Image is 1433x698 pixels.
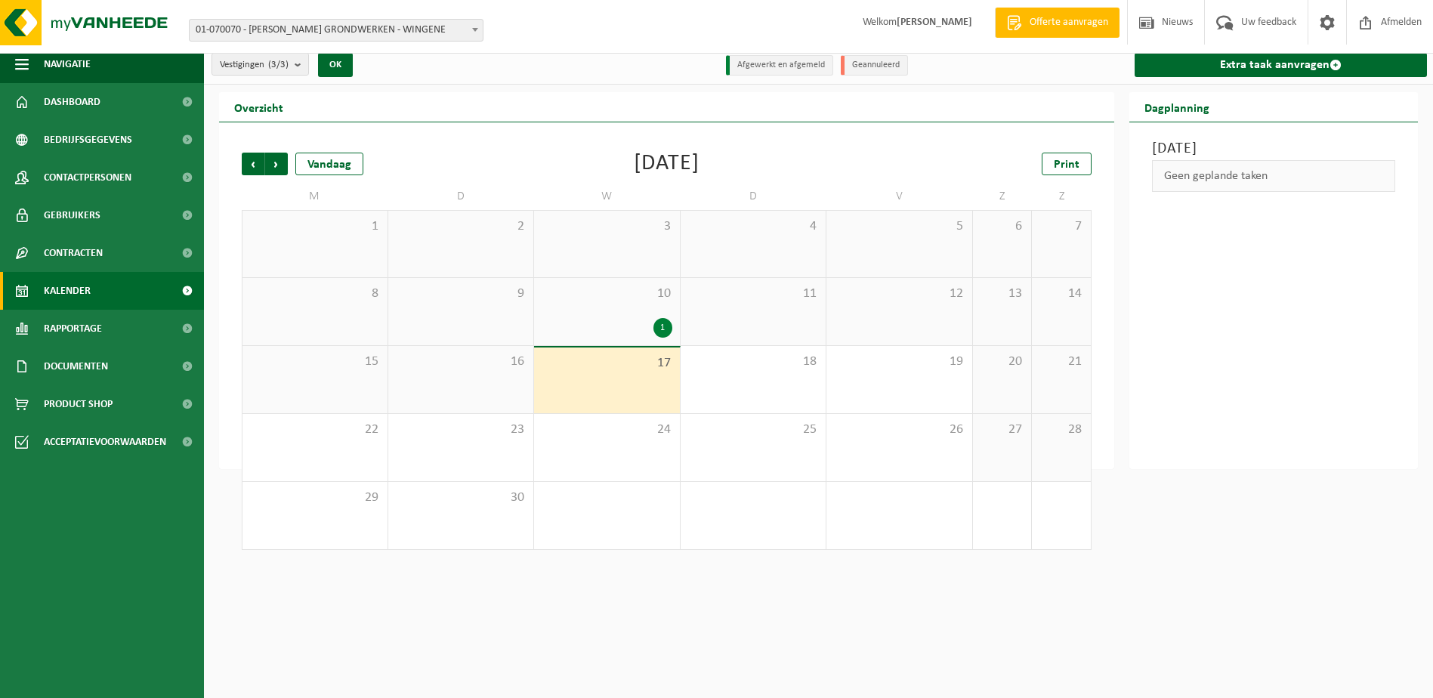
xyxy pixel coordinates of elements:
[542,218,672,235] span: 3
[219,92,298,122] h2: Overzicht
[1039,286,1083,302] span: 14
[250,354,380,370] span: 15
[1039,354,1083,370] span: 21
[681,183,827,210] td: D
[1026,15,1112,30] span: Offerte aanvragen
[396,286,527,302] span: 9
[981,218,1024,235] span: 6
[318,53,353,77] button: OK
[268,60,289,69] count: (3/3)
[44,121,132,159] span: Bedrijfsgegevens
[995,8,1120,38] a: Offerte aanvragen
[220,54,289,76] span: Vestigingen
[688,286,819,302] span: 11
[1039,422,1083,438] span: 28
[834,354,965,370] span: 19
[250,422,380,438] span: 22
[834,218,965,235] span: 5
[981,286,1024,302] span: 13
[212,53,309,76] button: Vestigingen(3/3)
[44,83,100,121] span: Dashboard
[542,422,672,438] span: 24
[396,422,527,438] span: 23
[726,55,833,76] li: Afgewerkt en afgemeld
[1032,183,1092,210] td: Z
[44,423,166,461] span: Acceptatievoorwaarden
[634,153,700,175] div: [DATE]
[1152,160,1395,192] div: Geen geplande taken
[250,218,380,235] span: 1
[688,354,819,370] span: 18
[44,310,102,347] span: Rapportage
[44,159,131,196] span: Contactpersonen
[1039,218,1083,235] span: 7
[542,286,672,302] span: 10
[834,422,965,438] span: 26
[242,183,388,210] td: M
[295,153,363,175] div: Vandaag
[897,17,972,28] strong: [PERSON_NAME]
[1135,53,1427,77] a: Extra taak aanvragen
[542,355,672,372] span: 17
[1152,137,1395,160] h3: [DATE]
[44,45,91,83] span: Navigatie
[653,318,672,338] div: 1
[973,183,1033,210] td: Z
[834,286,965,302] span: 12
[841,55,908,76] li: Geannuleerd
[981,354,1024,370] span: 20
[250,490,380,506] span: 29
[265,153,288,175] span: Volgende
[396,354,527,370] span: 16
[44,347,108,385] span: Documenten
[1129,92,1225,122] h2: Dagplanning
[981,422,1024,438] span: 27
[190,20,483,41] span: 01-070070 - PATTEEUW KOEN GRONDWERKEN - WINGENE
[388,183,535,210] td: D
[44,196,100,234] span: Gebruikers
[688,422,819,438] span: 25
[534,183,681,210] td: W
[396,490,527,506] span: 30
[688,218,819,235] span: 4
[242,153,264,175] span: Vorige
[396,218,527,235] span: 2
[1054,159,1079,171] span: Print
[250,286,380,302] span: 8
[826,183,973,210] td: V
[44,272,91,310] span: Kalender
[44,385,113,423] span: Product Shop
[1042,153,1092,175] a: Print
[189,19,483,42] span: 01-070070 - PATTEEUW KOEN GRONDWERKEN - WINGENE
[44,234,103,272] span: Contracten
